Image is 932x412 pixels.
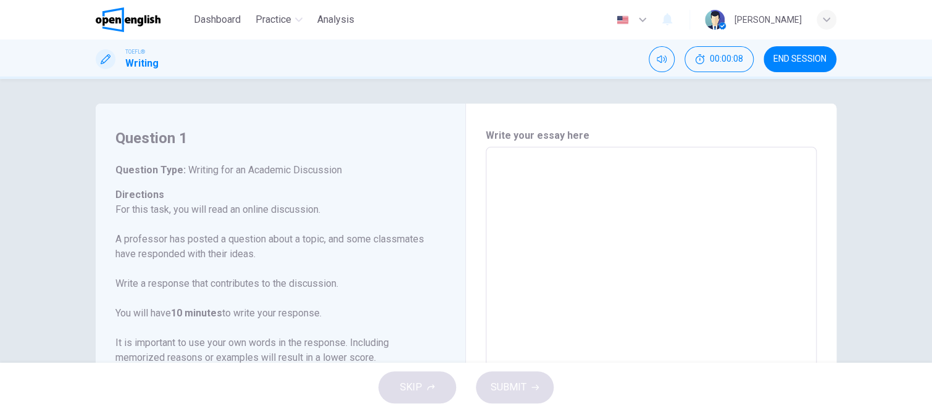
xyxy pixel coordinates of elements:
h1: Writing [125,56,159,71]
button: Dashboard [189,9,246,31]
div: [PERSON_NAME] [734,12,802,27]
span: 00:00:08 [710,54,743,64]
span: Writing for an Academic Discussion [186,164,342,176]
span: Dashboard [194,12,241,27]
h6: Directions [115,187,431,380]
button: END SESSION [763,46,836,72]
p: For this task, you will read an online discussion. A professor has posted a question about a topi... [115,202,431,365]
span: END SESSION [773,54,826,64]
img: Profile picture [705,10,725,30]
button: Analysis [312,9,359,31]
span: Analysis [317,12,354,27]
a: OpenEnglish logo [96,7,189,32]
img: OpenEnglish logo [96,7,160,32]
h4: Question 1 [115,128,431,148]
button: Practice [251,9,307,31]
button: 00:00:08 [684,46,754,72]
span: TOEFL® [125,47,145,56]
img: en [615,15,630,25]
div: Hide [684,46,754,72]
h6: Write your essay here [486,128,817,143]
div: Mute [649,46,675,72]
span: Practice [256,12,291,27]
b: 10 minutes [171,307,222,319]
h6: Question Type : [115,163,431,178]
